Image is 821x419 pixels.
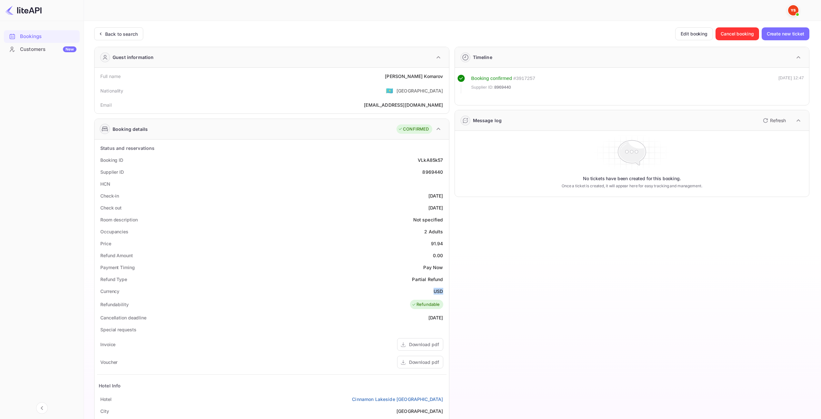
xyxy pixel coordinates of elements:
div: USD [434,288,443,295]
div: Special requests [100,326,136,333]
div: VLkA85k57 [418,157,443,163]
div: Payment Timing [100,264,135,271]
div: Cancellation deadline [100,314,146,321]
button: Collapse navigation [36,402,48,414]
ya-tr-span: Bookings [20,33,42,40]
div: Refundability [100,301,129,308]
ya-tr-span: Back to search [105,31,138,37]
div: Check out [100,204,122,211]
div: Hotel [100,396,112,403]
div: 8969440 [422,169,443,175]
button: Edit booking [675,27,713,40]
img: LiteAPI logo [5,5,42,15]
ya-tr-span: New [65,47,74,52]
div: Message log [473,117,502,124]
button: Create new ticket [762,27,809,40]
button: Refresh [759,115,788,126]
div: Booking confirmed [471,75,512,82]
div: Currency [100,288,119,295]
div: Full name [100,73,121,80]
div: [GEOGRAPHIC_DATA] [396,87,443,94]
div: 91.94 [431,240,443,247]
div: Refundable [412,301,440,308]
span: 8969440 [494,84,511,91]
p: No tickets have been created for this booking. [583,175,681,182]
ya-tr-span: Edit booking [681,30,707,38]
div: [PERSON_NAME] Komarov [385,73,443,80]
div: [DATE] [428,314,443,321]
div: Invoice [100,341,115,348]
img: Yandex Support [788,5,798,15]
div: Nationality [100,87,124,94]
div: Pay Now [423,264,443,271]
ya-tr-span: Create new ticket [767,30,804,38]
div: Bookings [4,30,80,43]
div: 0.00 [433,252,443,259]
div: # 3917257 [513,75,535,82]
div: Voucher [100,359,117,365]
p: Refresh [770,117,786,124]
button: Cancel booking [716,27,759,40]
div: HCN [100,180,110,187]
div: Email [100,102,112,108]
div: [DATE] 12:47 [778,75,804,93]
div: Hotel Info [99,382,121,389]
ya-tr-span: Cancel booking [721,30,754,38]
p: Once a ticket is created, it will appear here for easy tracking and management. [536,183,728,189]
div: Refund Amount [100,252,133,259]
div: Download pdf [409,359,439,365]
div: Booking details [113,126,148,132]
div: Price [100,240,111,247]
div: Guest information [113,54,154,61]
div: Download pdf [409,341,439,348]
a: Bookings [4,30,80,42]
div: [GEOGRAPHIC_DATA] [396,408,443,414]
div: Booking ID [100,157,123,163]
div: City [100,408,109,414]
div: [EMAIL_ADDRESS][DOMAIN_NAME] [364,102,443,108]
div: CustomersNew [4,43,80,56]
div: Partial Refund [412,276,443,283]
ya-tr-span: Customers [20,46,45,53]
div: [DATE] [428,204,443,211]
div: [DATE] [428,192,443,199]
span: United States [386,85,393,96]
div: Supplier ID [100,169,124,175]
div: Refund Type [100,276,127,283]
div: 2 Adults [424,228,443,235]
div: Occupancies [100,228,128,235]
div: Status and reservations [100,145,155,151]
div: Not specified [413,216,443,223]
span: Supplier ID: [471,84,494,91]
div: CONFIRMED [398,126,429,132]
a: CustomersNew [4,43,80,55]
div: Room description [100,216,137,223]
a: Cinnamon Lakeside [GEOGRAPHIC_DATA] [352,396,443,403]
div: Check-in [100,192,119,199]
div: Timeline [473,54,492,61]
